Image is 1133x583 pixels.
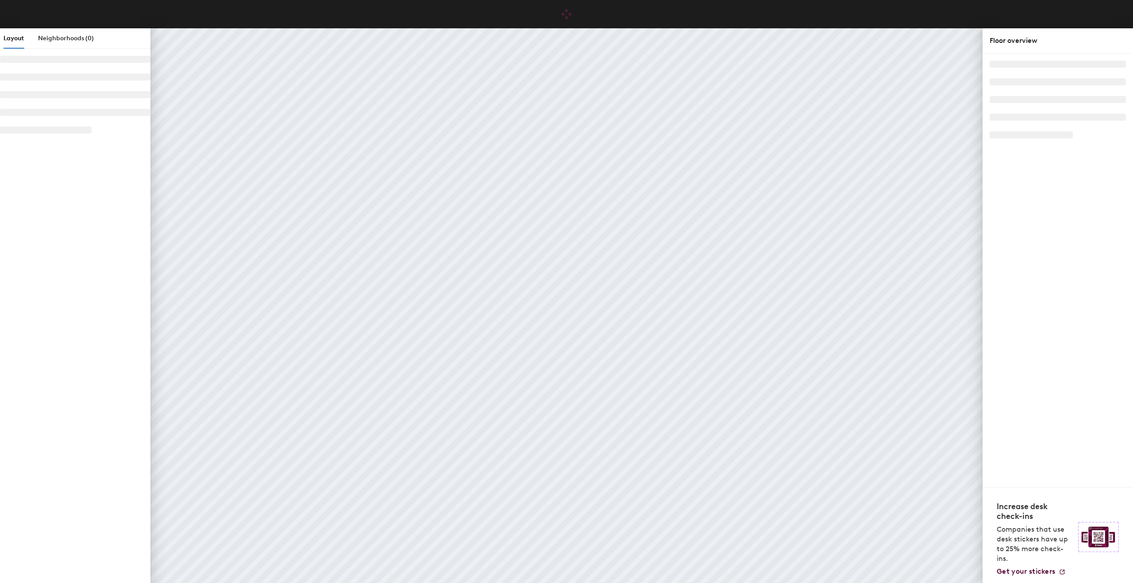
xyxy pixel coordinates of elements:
[990,35,1126,46] div: Floor overview
[997,502,1073,521] h4: Increase desk check-ins
[997,567,1066,576] a: Get your stickers
[997,525,1073,564] p: Companies that use desk stickers have up to 25% more check-ins.
[997,567,1055,575] span: Get your stickers
[38,35,94,42] span: Neighborhoods (0)
[1078,522,1119,552] img: Sticker logo
[4,35,24,42] span: Layout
